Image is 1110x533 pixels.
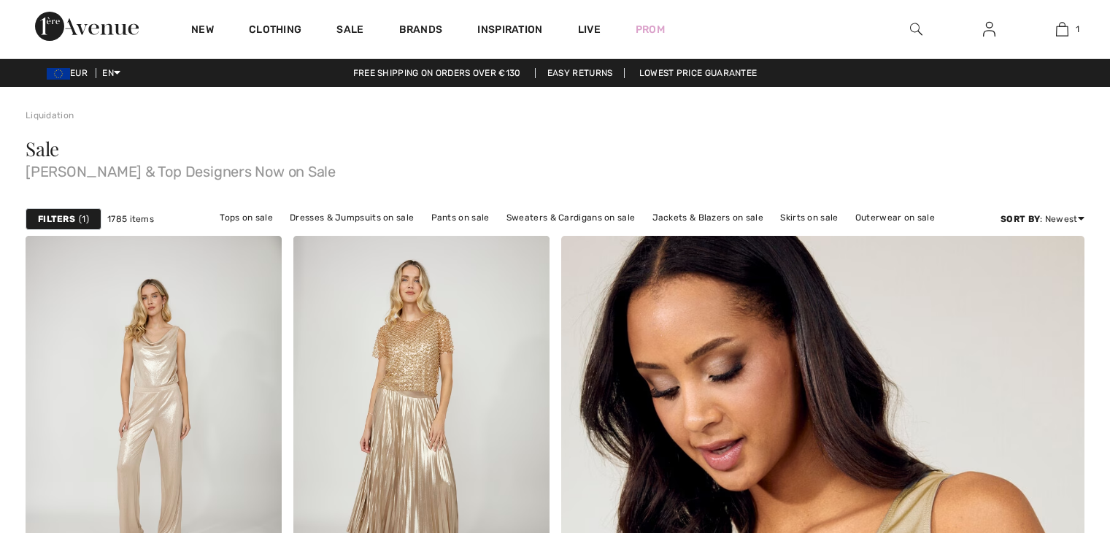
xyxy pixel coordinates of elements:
a: Skirts on sale [773,208,845,227]
a: Brands [399,23,443,39]
a: Outerwear on sale [848,208,942,227]
span: 1 [1076,23,1079,36]
img: Euro [47,68,70,80]
a: Sale [336,23,363,39]
span: 1785 items [107,212,154,226]
img: My Info [983,20,995,38]
strong: Sort By [1001,214,1040,224]
strong: Filters [38,212,75,226]
a: Easy Returns [535,68,625,78]
a: Pants on sale [424,208,497,227]
a: Liquidation [26,110,74,120]
img: search the website [910,20,922,38]
img: My Bag [1056,20,1068,38]
a: Free shipping on orders over €130 [342,68,533,78]
a: 1 [1026,20,1098,38]
a: Clothing [249,23,301,39]
a: Sign In [971,20,1007,39]
a: Prom [636,22,665,37]
span: Inspiration [477,23,542,39]
a: Dresses & Jumpsuits on sale [282,208,421,227]
img: 1ère Avenue [35,12,139,41]
a: Sweaters & Cardigans on sale [499,208,642,227]
a: Live [578,22,601,37]
a: Tops on sale [212,208,280,227]
a: New [191,23,214,39]
span: 1 [79,212,89,226]
span: EN [102,68,120,78]
div: : Newest [1001,212,1084,226]
a: Lowest Price Guarantee [628,68,769,78]
span: [PERSON_NAME] & Top Designers Now on Sale [26,158,1084,179]
a: Jackets & Blazers on sale [645,208,771,227]
span: Sale [26,136,59,161]
span: EUR [47,68,93,78]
